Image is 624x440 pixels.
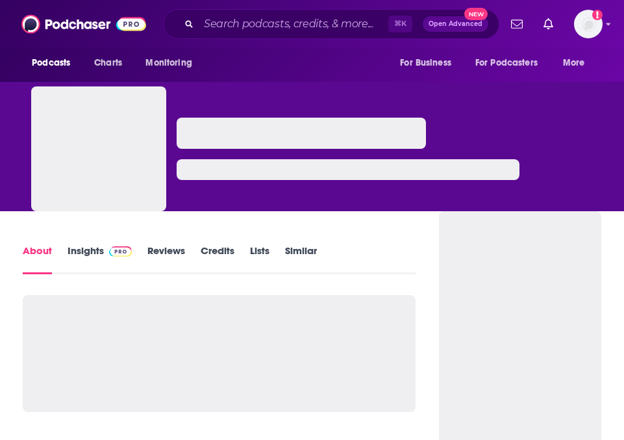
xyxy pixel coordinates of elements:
a: Similar [285,244,317,274]
a: Reviews [147,244,185,274]
a: Charts [86,51,130,75]
span: For Podcasters [475,54,538,72]
span: Monitoring [145,54,192,72]
span: Podcasts [32,54,70,72]
input: Search podcasts, credits, & more... [199,14,388,34]
button: open menu [391,51,468,75]
span: Charts [94,54,122,72]
a: InsightsPodchaser Pro [68,244,132,274]
span: New [464,8,488,20]
a: Credits [201,244,234,274]
span: Logged in as megcassidy [574,10,603,38]
button: open menu [467,51,556,75]
img: User Profile [574,10,603,38]
span: ⌘ K [388,16,412,32]
a: About [23,244,52,274]
span: More [563,54,585,72]
button: open menu [554,51,601,75]
a: Show notifications dropdown [538,13,558,35]
button: Open AdvancedNew [423,16,488,32]
img: Podchaser - Follow, Share and Rate Podcasts [21,12,146,36]
span: Open Advanced [429,21,482,27]
span: For Business [400,54,451,72]
div: Search podcasts, credits, & more... [163,9,499,39]
a: Lists [250,244,269,274]
img: Podchaser Pro [109,246,132,257]
button: open menu [136,51,208,75]
a: Show notifications dropdown [506,13,528,35]
svg: Add a profile image [592,10,603,20]
button: open menu [23,51,87,75]
button: Show profile menu [574,10,603,38]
